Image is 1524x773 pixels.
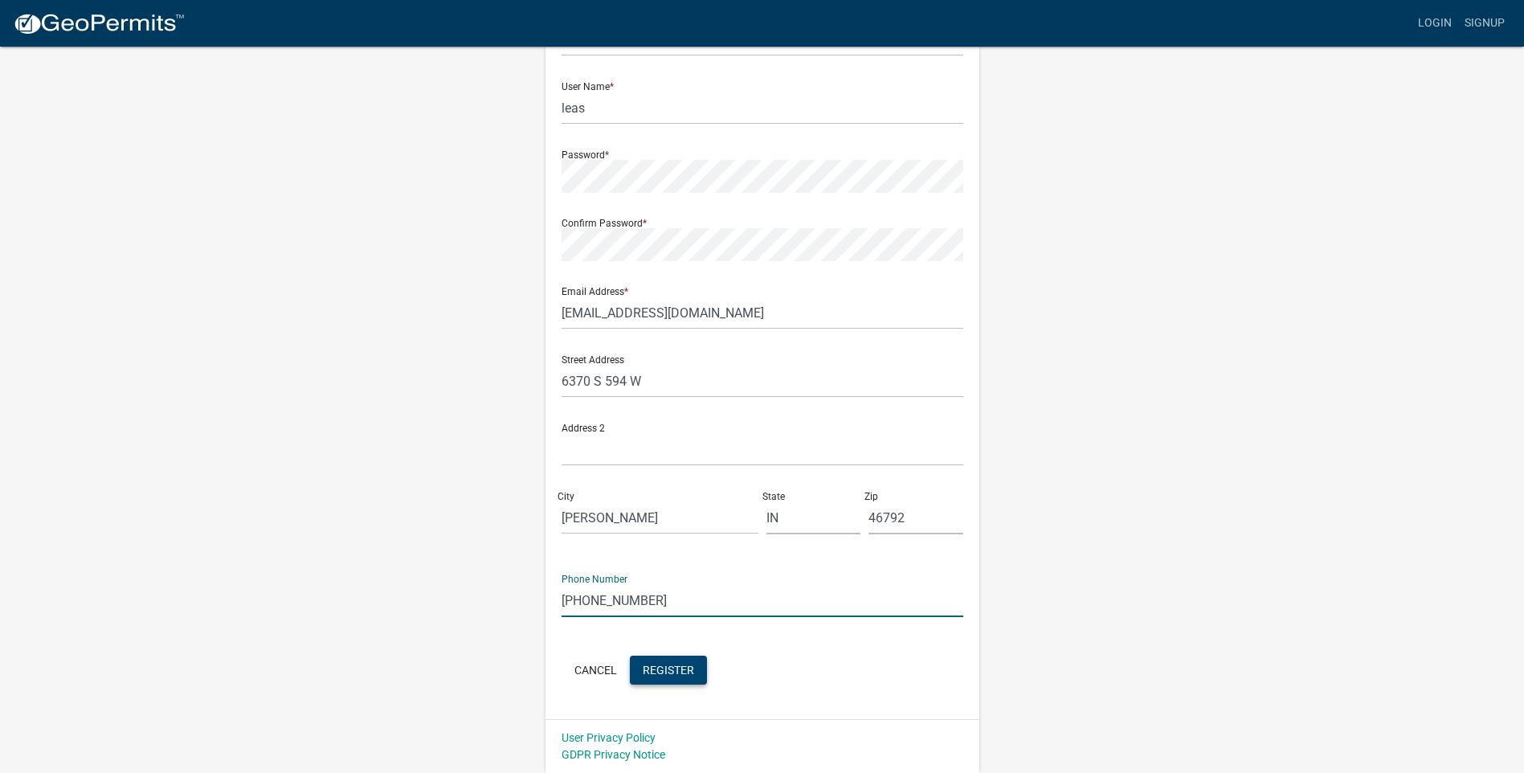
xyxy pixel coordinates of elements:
[1412,8,1458,39] a: Login
[643,663,694,676] span: Register
[1458,8,1511,39] a: Signup
[562,656,630,685] button: Cancel
[562,748,665,761] a: GDPR Privacy Notice
[562,731,656,744] a: User Privacy Policy
[630,656,707,685] button: Register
